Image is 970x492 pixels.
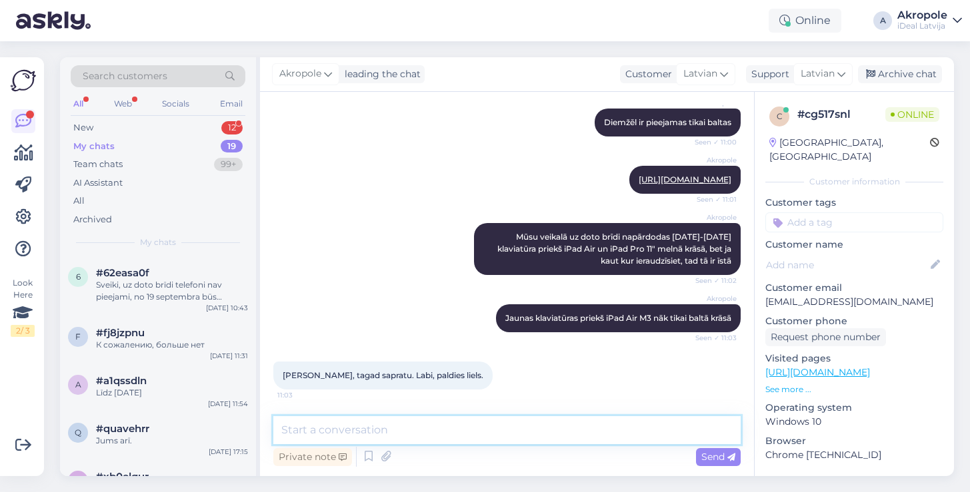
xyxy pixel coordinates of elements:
div: [DATE] 11:54 [208,399,248,409]
div: Web [111,95,135,113]
span: 11:03 [277,390,327,400]
p: Customer tags [765,196,943,210]
div: New [73,121,93,134]
div: 19 [221,140,243,153]
span: [PERSON_NAME], tagad sapratu. Labi, paldies liels. [283,370,483,380]
p: [EMAIL_ADDRESS][DOMAIN_NAME] [765,295,943,309]
div: 99+ [214,158,243,171]
div: [DATE] 17:15 [209,447,248,457]
p: Windows 10 [765,415,943,429]
img: Askly Logo [11,68,36,93]
div: [DATE] 11:31 [210,351,248,361]
span: Seen ✓ 11:02 [687,276,737,286]
span: Akropole [687,155,737,165]
span: Mūsu veikalā uz doto brīdi napārdodas [DATE]-[DATE] klaviatūra priekš iPad Air un iPad Pro 11" me... [497,232,733,266]
div: Customer information [765,176,943,188]
span: 6 [76,272,81,282]
div: A [873,11,892,30]
div: All [73,194,85,208]
span: Akropole [687,212,737,222]
div: Jums arī. [96,435,248,447]
span: Diemžēl ir pieejamas tikai baltas [604,117,731,127]
span: Seen ✓ 11:01 [687,194,737,204]
span: Seen ✓ 11:00 [687,137,737,147]
div: Archived [73,213,112,226]
div: My chats [73,140,115,153]
div: Private note [273,448,352,466]
span: x [75,475,81,485]
span: Online [885,107,939,122]
div: Extra [765,475,943,487]
div: Online [769,9,841,33]
span: Akropole [687,294,737,304]
span: c [777,111,783,121]
p: Customer phone [765,314,943,328]
div: Akropole [897,10,947,21]
a: AkropoleiDeal Latvija [897,10,962,31]
span: f [75,332,81,342]
p: Customer email [765,281,943,295]
div: iDeal Latvija [897,21,947,31]
p: Chrome [TECHNICAL_ID] [765,448,943,462]
div: # cg517snl [797,107,885,123]
span: Akropole [279,67,321,81]
div: leading the chat [339,67,421,81]
span: #a1qssdln [96,375,147,387]
input: Add a tag [765,212,943,232]
div: Socials [159,95,192,113]
div: [DATE] 10:43 [206,303,248,313]
span: #fj8jzpnu [96,327,145,339]
div: Team chats [73,158,123,171]
div: Look Here [11,277,35,337]
span: Latvian [683,67,717,81]
span: q [75,427,81,437]
div: Email [217,95,245,113]
a: [URL][DOMAIN_NAME] [639,174,731,184]
p: Operating system [765,401,943,415]
div: 12 [221,121,243,134]
div: Request phone number [765,328,886,346]
span: Jaunas klaviatūras priekš iPad Air M3 nāk tikai baltā krāsā [505,313,731,323]
div: AI Assistant [73,176,123,190]
span: Send [701,451,735,463]
div: Support [746,67,789,81]
span: My chats [140,236,176,248]
p: See more ... [765,383,943,395]
div: Archive chat [858,65,942,83]
span: Seen ✓ 11:03 [687,333,737,343]
div: Līdz [DATE] [96,387,248,399]
p: Visited pages [765,352,943,366]
div: Sveiki, uz doto brīdi telefoni nav pieejami, no 19 septembra būs iespējams noformēt SmartDeal [96,279,248,303]
span: Latvian [801,67,835,81]
a: [URL][DOMAIN_NAME] [765,366,870,378]
span: #xb0elgur [96,471,149,483]
div: 2 / 3 [11,325,35,337]
input: Add name [766,258,928,272]
span: #quavehrr [96,423,149,435]
span: a [75,379,81,389]
div: [GEOGRAPHIC_DATA], [GEOGRAPHIC_DATA] [769,136,930,164]
p: Browser [765,434,943,448]
span: #62easa0f [96,267,149,279]
div: Customer [620,67,672,81]
span: Search customers [83,69,167,83]
div: All [71,95,86,113]
p: Customer name [765,238,943,252]
div: К сожалению, больше нет [96,339,248,351]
